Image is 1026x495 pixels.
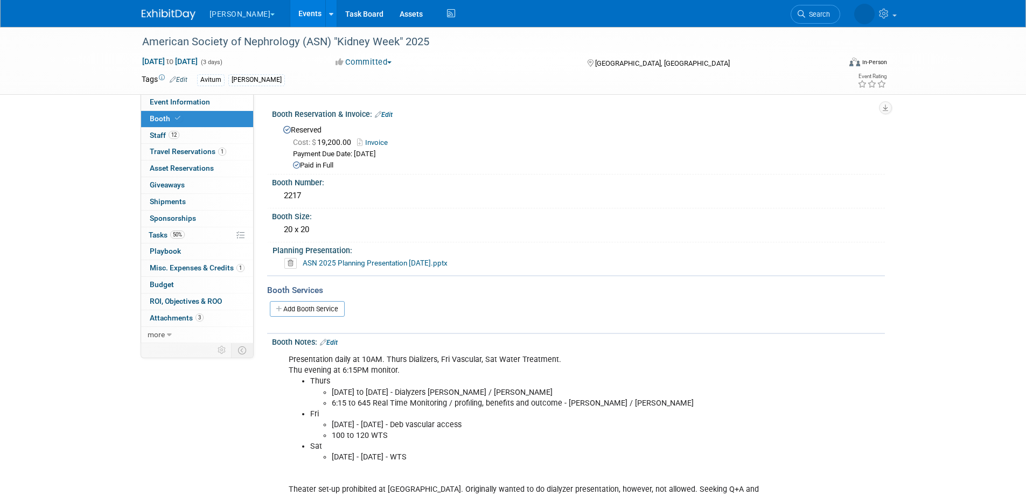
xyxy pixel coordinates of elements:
span: Staff [150,131,179,140]
div: 20 x 20 [280,221,877,238]
a: Giveaways [141,177,253,193]
a: Attachments3 [141,310,253,326]
span: Event Information [150,97,210,106]
span: [GEOGRAPHIC_DATA], [GEOGRAPHIC_DATA] [595,59,730,67]
span: Misc. Expenses & Credits [150,263,245,272]
span: Shipments [150,197,186,206]
span: 19,200.00 [293,138,355,147]
a: Shipments [141,194,253,210]
img: Format-Inperson.png [849,58,860,66]
span: (3 days) [200,59,222,66]
span: Travel Reservations [150,147,226,156]
img: Dawn Brown [823,6,875,18]
i: Booth reservation complete [175,115,180,121]
a: Delete attachment? [284,260,301,267]
span: Cost: $ [293,138,317,147]
div: Payment Due Date: [DATE] [293,149,877,159]
div: Avitum [197,74,225,86]
span: Sponsorships [150,214,196,222]
a: Invoice [357,138,393,147]
div: Booth Size: [272,208,885,222]
a: Edit [170,76,187,83]
a: Event Information [141,94,253,110]
li: [DATE] - [DATE] - WTS [332,452,760,463]
span: 1 [218,148,226,156]
a: Staff12 [141,128,253,144]
td: Tags [142,74,187,86]
li: 6:15 to 645 Real Time Monitoring / profiling, benefits and outcome - [PERSON_NAME] / [PERSON_NAME] [332,398,760,409]
span: more [148,330,165,339]
div: Event Rating [857,74,887,79]
div: In-Person [862,58,887,66]
span: Tasks [149,231,185,239]
a: Asset Reservations [141,161,253,177]
a: Misc. Expenses & Credits1 [141,260,253,276]
li: Fri [310,409,760,441]
div: Paid in Full [293,161,877,171]
span: [DATE] [DATE] [142,57,198,66]
span: Asset Reservations [150,164,214,172]
li: Thurs [310,376,760,408]
span: 50% [170,231,185,239]
div: Booth Reservation & Invoice: [272,106,885,120]
li: [DATE] - [DATE] - Deb vascular access [332,420,760,430]
div: Planning Presentation: [273,242,880,256]
div: Booth Number: [272,175,885,188]
span: Booth [150,114,183,123]
li: Sat [310,441,760,463]
div: Booth Notes: [272,334,885,348]
a: ASN 2025 Planning Presentation [DATE].pptx [303,259,448,267]
span: Playbook [150,247,181,255]
a: Travel Reservations1 [141,144,253,160]
span: Giveaways [150,180,185,189]
span: ROI, Objectives & ROO [150,297,222,305]
td: Toggle Event Tabs [231,343,253,357]
a: Tasks50% [141,227,253,243]
a: Budget [141,277,253,293]
a: Edit [375,111,393,118]
a: Edit [320,339,338,346]
div: [PERSON_NAME] [228,74,285,86]
a: Search [759,5,809,24]
span: Budget [150,280,174,289]
div: American Society of Nephrology (ASN) "Kidney Week" 2025 [138,32,824,52]
li: [DATE] to [DATE] - Dialyzers [PERSON_NAME] / [PERSON_NAME] [332,387,760,398]
span: Search [774,10,799,18]
li: 100 to 120 WTS [332,430,760,441]
button: Committed [332,57,396,68]
a: Booth [141,111,253,127]
span: Attachments [150,313,204,322]
span: 12 [169,131,179,139]
div: Event Format [777,56,888,72]
a: ROI, Objectives & ROO [141,294,253,310]
div: Reserved [280,122,877,171]
a: more [141,327,253,343]
img: ExhibitDay [142,9,196,20]
div: Booth Services [267,284,885,296]
a: Sponsorships [141,211,253,227]
a: Playbook [141,243,253,260]
span: 1 [236,264,245,272]
a: Add Booth Service [270,301,345,317]
div: 2217 [280,187,877,204]
td: Personalize Event Tab Strip [213,343,232,357]
span: to [165,57,175,66]
span: 3 [196,313,204,322]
